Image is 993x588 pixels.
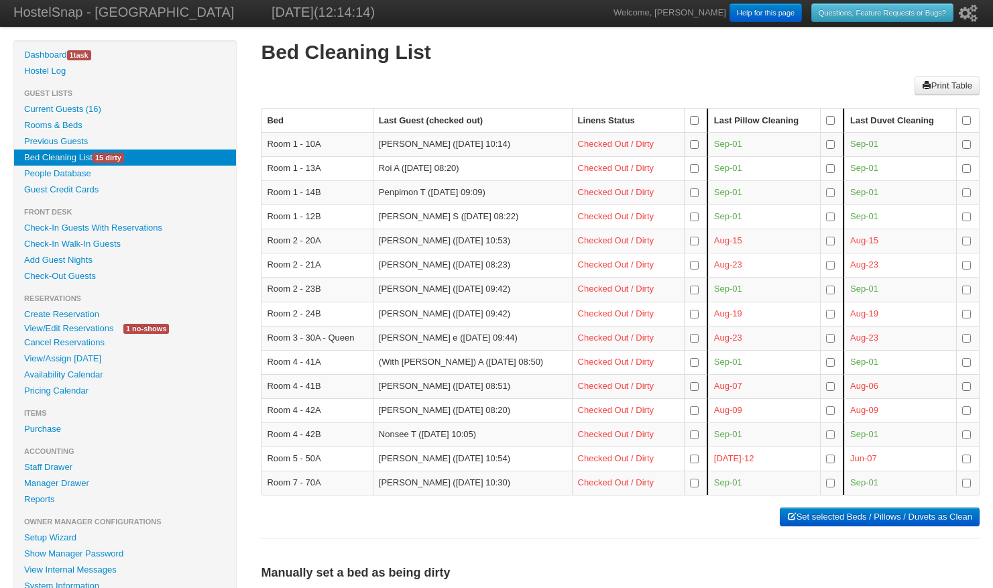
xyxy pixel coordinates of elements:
[261,564,980,582] h3: Manually set a bed as being dirty
[844,326,956,350] td: Aug-23
[844,302,956,326] td: Aug-19
[261,471,372,495] td: Room 7 - 70A
[261,156,372,180] td: Room 1 - 13A
[14,204,236,220] li: Front Desk
[572,447,684,471] td: linens cleaned at<br/>17:40 on 09/09/2025
[708,109,820,132] th: Last Pillow Cleaning
[572,156,684,180] td: linens cleaned at<br/>15:16 on 09/07/2025
[373,350,572,374] td: (With [PERSON_NAME]) A ([DATE] 08:50)
[708,277,820,301] td: Sep-01
[373,229,572,253] td: [PERSON_NAME] ([DATE] 10:53)
[261,180,372,204] td: Room 1 - 14B
[572,132,684,156] td: linens cleaned at<br/>15:18 on 09/07/2025
[572,422,684,447] td: linens cleaned at<br/>22:18 on 09/09/2025
[708,302,820,326] td: Aug-19
[14,166,236,182] a: People Database
[261,40,980,64] h1: Bed Cleaning List
[729,3,802,22] a: Help for this page
[261,132,372,156] td: Room 1 - 10A
[261,253,372,277] td: Room 2 - 21A
[708,422,820,447] td: Sep-01
[373,302,572,326] td: [PERSON_NAME] ([DATE] 09:42)
[14,351,236,367] a: View/Assign [DATE]
[261,326,372,350] td: Room 3 - 30A - Queen
[708,326,820,350] td: Aug-23
[14,514,236,530] li: Owner Manager Configurations
[844,180,956,204] td: Sep-01
[959,5,978,22] i: Setup Wizard
[708,180,820,204] td: Sep-01
[915,76,980,95] a: Print Table
[14,85,236,101] li: Guest Lists
[14,443,236,459] li: Accounting
[14,562,236,578] a: View Internal Messages
[373,471,572,495] td: [PERSON_NAME] ([DATE] 10:30)
[708,350,820,374] td: Sep-01
[373,132,572,156] td: [PERSON_NAME] ([DATE] 10:14)
[572,204,684,229] td: linens cleaned at<br/>10:10 on 09/10/2025
[373,253,572,277] td: [PERSON_NAME] ([DATE] 08:23)
[14,63,236,79] a: Hostel Log
[14,475,236,491] a: Manager Drawer
[14,321,123,335] a: View/Edit Reservations
[14,491,236,508] a: Reports
[572,302,684,326] td: linens cleaned at<br/>20:49 on 09/09/2025
[373,109,572,132] th: Last Guest (checked out)
[572,374,684,398] td: linens cleaned at<br/>21:45 on 09/09/2025
[14,133,236,150] a: Previous Guests
[373,204,572,229] td: [PERSON_NAME] S ([DATE] 08:22)
[572,180,684,204] td: linens cleaned at<br/>17:52 on 09/08/2025
[373,374,572,398] td: [PERSON_NAME] ([DATE] 08:51)
[572,471,684,495] td: linens cleaned at<br/>20:30 on 09/09/2025
[572,326,684,350] td: linens cleaned at<br/>17:16 on 09/08/2025
[67,50,91,60] span: task
[844,109,956,132] th: Last Duvet Cleaning
[373,156,572,180] td: Roi A ([DATE] 08:20)
[708,132,820,156] td: Sep-01
[314,5,375,19] span: (12:14:14)
[261,447,372,471] td: Room 5 - 50A
[844,471,956,495] td: Sep-01
[844,350,956,374] td: Sep-01
[708,471,820,495] td: Sep-01
[261,374,372,398] td: Room 4 - 41B
[572,229,684,253] td: linens cleaned at<br/>15:03 on 09/06/2025
[373,180,572,204] td: Penpimon T ([DATE] 09:09)
[14,150,236,166] a: Bed Cleaning List15 dirty
[14,459,236,475] a: Staff Drawer
[14,117,236,133] a: Rooms & Beds
[780,508,980,526] button: Set selected Beds / Pillows / Duvets as Clean
[261,229,372,253] td: Room 2 - 20A
[14,367,236,383] a: Availability Calendar
[261,302,372,326] td: Room 2 - 24B
[373,398,572,422] td: [PERSON_NAME] ([DATE] 08:20)
[708,253,820,277] td: Aug-23
[373,422,572,447] td: Nonsee T ([DATE] 10:05)
[708,156,820,180] td: Sep-01
[844,277,956,301] td: Sep-01
[14,182,236,198] a: Guest Credit Cards
[844,132,956,156] td: Sep-01
[261,350,372,374] td: Room 4 - 41A
[14,47,236,63] a: Dashboard1task
[261,398,372,422] td: Room 4 - 42A
[708,398,820,422] td: Aug-09
[14,306,236,322] a: Create Reservation
[14,268,236,284] a: Check-Out Guests
[14,546,236,562] a: Show Manager Password
[844,447,956,471] td: Jun-07
[844,374,956,398] td: Aug-06
[572,253,684,277] td: linens cleaned at<br/>15:45 on 09/06/2025
[708,447,820,471] td: [DATE]-12
[14,405,236,421] li: Items
[261,277,372,301] td: Room 2 - 23B
[708,204,820,229] td: Sep-01
[572,277,684,301] td: linens cleaned at<br/>20:49 on 09/09/2025
[261,422,372,447] td: Room 4 - 42B
[844,204,956,229] td: Sep-01
[261,204,372,229] td: Room 1 - 12B
[844,253,956,277] td: Aug-23
[14,252,236,268] a: Add Guest Nights
[14,530,236,546] a: Setup Wizard
[373,277,572,301] td: [PERSON_NAME] ([DATE] 09:42)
